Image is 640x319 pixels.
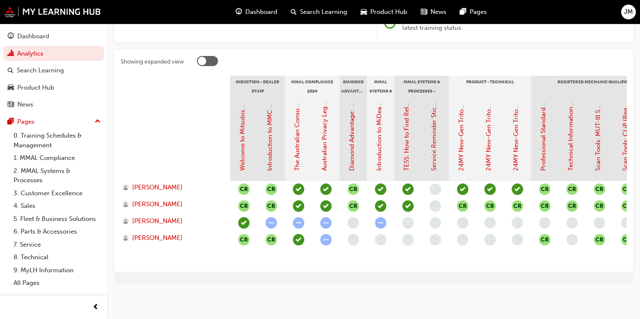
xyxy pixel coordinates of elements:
span: learningRecordVerb_COMPLETE-icon [402,183,414,195]
a: 2. MMAL Systems & Processes [10,165,104,187]
span: learningRecordVerb_ATTEMPT-icon [320,217,332,229]
span: prev-icon [93,302,99,313]
span: News [430,7,446,17]
span: learningRecordVerb_ATTEMPT-icon [266,217,277,229]
div: Product - Technical [449,76,531,97]
span: learningRecordVerb_PASS-icon [375,183,386,195]
span: learningRecordVerb_PASS-icon [320,200,332,212]
button: null-icon [484,200,496,212]
span: guage-icon [8,33,14,40]
div: Diamond Advantage - Fundamentals [340,76,367,97]
span: learningRecordVerb_NONE-icon [512,234,523,245]
div: Product Hub [17,83,54,93]
div: Pages [17,117,35,127]
div: MMAL Systems & Processes - General [367,76,394,97]
span: null-icon [621,200,632,212]
button: null-icon [266,183,277,195]
a: mmal [4,6,101,17]
span: learningRecordVerb_NONE-icon [430,200,441,212]
span: null-icon [348,200,359,212]
button: null-icon [238,200,250,212]
span: null-icon [594,200,605,212]
button: DashboardAnalyticsSearch LearningProduct HubNews [3,27,104,114]
a: Dashboard [3,29,104,44]
a: 4. Sales [10,199,104,213]
div: Showing expanded view [121,58,184,66]
span: learningRecordVerb_NONE-icon [484,217,496,229]
a: 6. Parts & Accessories [10,225,104,238]
button: JM [621,5,636,19]
button: null-icon [512,200,523,212]
span: learningRecordVerb_NONE-icon [375,234,386,245]
button: Pages [3,114,104,130]
span: null-icon [539,183,550,195]
a: Service Reminder Stickers [430,95,438,171]
div: MMAL Systems & Processes - Technical [394,76,449,97]
a: Diamond Advantage: Fundamentals [348,67,356,171]
span: learningRecordVerb_ATTEMPT-icon [375,217,386,229]
span: pages-icon [460,7,466,17]
span: learningRecordVerb_NONE-icon [402,217,414,229]
span: learningRecordVerb_NONE-icon [430,217,441,229]
span: search-icon [8,67,13,74]
span: learningRecordVerb_PASS-icon [320,183,332,195]
span: search-icon [291,7,297,17]
span: learningRecordVerb_NONE-icon [348,217,359,229]
a: All Pages [10,276,104,290]
span: Pages [470,7,487,17]
span: learningRecordVerb_NONE-icon [512,217,523,229]
div: News [17,100,33,109]
button: null-icon [539,234,550,245]
button: null-icon [566,183,578,195]
span: Dual data display; a green ring indicates a prior completion presented over latest training status. [402,14,620,32]
span: learningRecordVerb_COMPLETE-icon [512,183,523,195]
button: null-icon [348,183,359,195]
a: 3. Customer Excellence [10,187,104,200]
a: Search Learning [3,63,104,78]
button: null-icon [266,234,277,245]
span: learningRecordVerb_PASS-icon [293,183,304,195]
span: [PERSON_NAME] [132,233,183,243]
span: null-icon [621,183,632,195]
span: guage-icon [236,7,242,17]
span: learningRecordVerb_NONE-icon [457,217,468,229]
span: JM [624,7,633,17]
a: Introduction to MiDealerAssist [375,83,383,171]
button: null-icon [238,183,250,195]
a: [PERSON_NAME] [122,233,222,243]
button: null-icon [266,200,277,212]
button: null-icon [566,200,578,212]
span: null-icon [594,183,605,195]
a: [PERSON_NAME] [122,199,222,209]
a: 9. MyLH Information [10,264,104,277]
a: [PERSON_NAME] [122,183,222,192]
button: null-icon [539,200,550,212]
span: car-icon [8,84,14,92]
span: Search Learning [300,7,347,17]
span: pages-icon [8,118,14,126]
div: MMAL Compliance 2024 [285,76,340,97]
span: learningRecordVerb_NONE-icon [621,217,632,229]
span: learningRecordVerb_NONE-icon [594,217,605,229]
span: learningRecordVerb_PASS-icon [375,200,386,212]
span: learningRecordVerb_PASS-icon [293,200,304,212]
button: null-icon [238,234,250,245]
span: learningRecordVerb_NONE-icon [566,217,578,229]
a: 1. MMAL Compliance [10,152,104,165]
span: learningRecordVerb_NONE-icon [566,234,578,245]
button: null-icon [621,234,632,245]
a: [PERSON_NAME] [122,216,222,226]
button: null-icon [594,234,605,245]
span: Product Hub [370,7,407,17]
a: car-iconProduct Hub [354,3,414,21]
